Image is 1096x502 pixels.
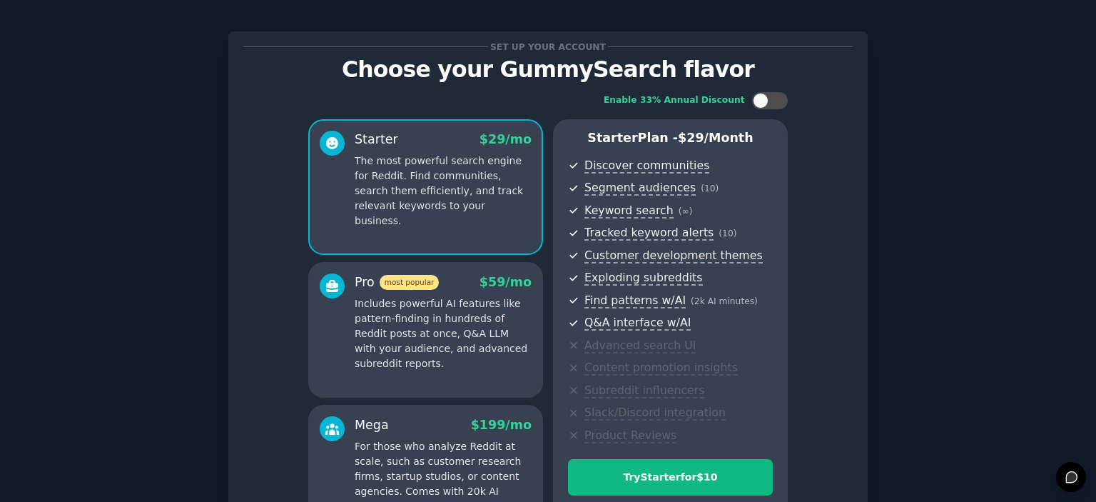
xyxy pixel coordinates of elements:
span: $ 59 /mo [479,275,532,289]
span: Advanced search UI [584,338,696,353]
span: Tracked keyword alerts [584,226,714,241]
p: Includes powerful AI features like pattern-finding in hundreds of Reddit posts at once, Q&A LLM w... [355,296,532,371]
div: Pro [355,273,439,291]
button: TryStarterfor$10 [568,459,773,496]
span: Discover communities [584,159,709,174]
span: Product Reviews [584,428,676,443]
span: Subreddit influencers [584,383,704,398]
span: $ 199 /mo [471,418,532,432]
p: Choose your GummySearch flavor [243,57,853,82]
span: Set up your account [488,39,609,54]
p: Starter Plan - [568,129,773,147]
span: $ 29 /mo [479,132,532,146]
span: ( 10 ) [701,184,719,194]
span: most popular [380,275,440,290]
span: Keyword search [584,204,674,219]
div: Enable 33% Annual Discount [604,94,745,107]
span: Q&A interface w/AI [584,316,691,331]
span: Segment audiences [584,181,696,196]
span: Slack/Discord integration [584,406,726,421]
span: ( 10 ) [719,229,736,239]
div: Starter [355,131,398,149]
span: Content promotion insights [584,361,738,376]
span: Exploding subreddits [584,271,702,286]
div: Try Starter for $10 [569,470,772,485]
span: Find patterns w/AI [584,293,686,308]
span: ( ∞ ) [679,206,693,216]
p: The most powerful search engine for Reddit. Find communities, search them efficiently, and track ... [355,154,532,229]
span: ( 2k AI minutes ) [691,296,758,306]
div: Mega [355,416,389,434]
span: $ 29 /month [678,131,753,145]
span: Customer development themes [584,249,763,263]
